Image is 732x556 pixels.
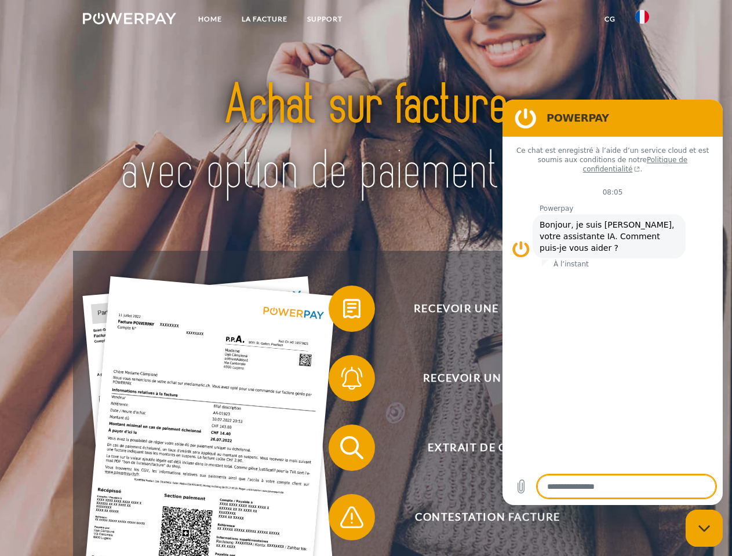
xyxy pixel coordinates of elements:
[337,294,366,323] img: qb_bill.svg
[337,364,366,393] img: qb_bell.svg
[337,433,366,462] img: qb_search.svg
[595,9,625,30] a: CG
[635,10,649,24] img: fr
[83,13,176,24] img: logo-powerpay-white.svg
[337,503,366,532] img: qb_warning.svg
[297,9,352,30] a: Support
[345,494,629,540] span: Contestation Facture
[329,355,630,401] button: Recevoir un rappel?
[329,494,630,540] button: Contestation Facture
[502,100,723,505] iframe: Fenêtre de messagerie
[345,425,629,471] span: Extrait de compte
[345,355,629,401] span: Recevoir un rappel?
[232,9,297,30] a: LA FACTURE
[188,9,232,30] a: Home
[345,286,629,332] span: Recevoir une facture ?
[329,286,630,332] button: Recevoir une facture ?
[329,425,630,471] button: Extrait de compte
[686,510,723,547] iframe: Bouton de lancement de la fenêtre de messagerie, conversation en cours
[111,56,621,222] img: title-powerpay_fr.svg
